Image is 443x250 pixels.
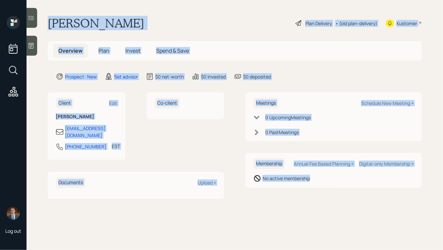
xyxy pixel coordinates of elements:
h6: Co-client [155,98,180,109]
div: • (old plan-delivery) [335,20,377,27]
div: Schedule New Meeting + [361,100,414,106]
div: Set advisor [114,73,138,80]
div: EST [112,143,120,150]
h6: Documents [56,177,86,188]
div: $0 net-worth [155,73,184,80]
h1: [PERSON_NAME] [48,16,144,30]
div: No active membership [263,175,310,182]
div: Log out [5,228,21,234]
div: Kustomer [397,20,417,27]
h6: Membership [253,158,285,169]
div: 0 Past Meeting s [265,129,299,136]
div: Annual Fee Based Planning + [294,161,354,167]
div: Upload + [198,179,216,186]
div: [EMAIL_ADDRESS][DOMAIN_NAME] [65,125,117,139]
span: Plan [98,47,109,54]
span: Overview [58,47,83,54]
div: [PHONE_NUMBER] [65,143,106,150]
div: Prospect · New [65,73,97,80]
h6: Meetings [253,98,279,109]
h6: Client [56,98,74,109]
div: $0 deposited [243,73,271,80]
h6: [PERSON_NAME] [56,114,117,120]
span: Spend & Save [156,47,189,54]
div: Digital-only Membership + [359,161,414,167]
div: $0 invested [201,73,226,80]
div: 0 Upcoming Meeting s [265,114,311,121]
div: Edit [109,100,117,106]
img: hunter_neumayer.jpg [7,207,20,220]
div: Plan Delivery [305,20,332,27]
span: Invest [125,47,140,54]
